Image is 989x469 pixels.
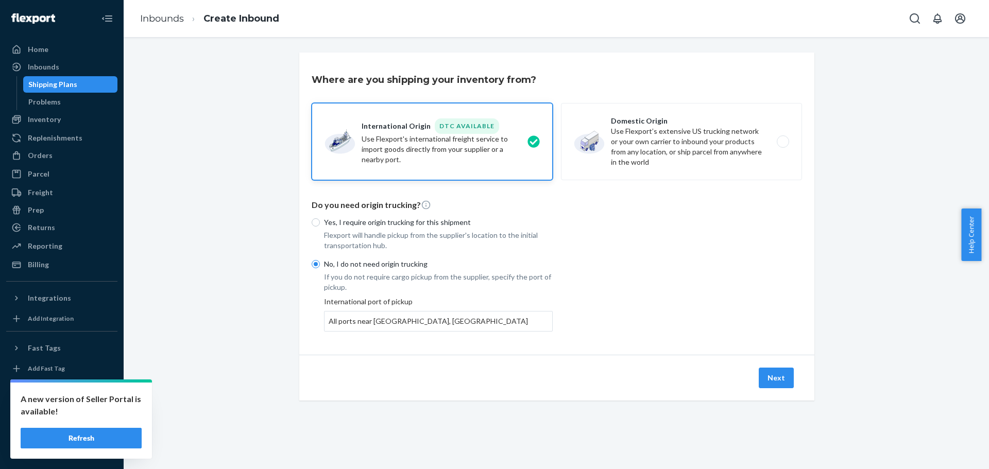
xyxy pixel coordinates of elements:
a: Add Integration [6,310,117,327]
a: Billing [6,256,117,273]
p: Flexport will handle pickup from the supplier's location to the initial transportation hub. [324,230,553,251]
div: Returns [28,222,55,233]
div: Problems [28,97,61,107]
a: Returns [6,219,117,236]
a: Settings [6,388,117,404]
p: Yes, I require origin trucking for this shipment [324,217,553,228]
input: No, I do not need origin trucking [312,260,320,268]
p: A new version of Seller Portal is available! [21,393,142,418]
div: Replenishments [28,133,82,143]
div: Parcel [28,169,49,179]
button: Open Search Box [905,8,925,29]
a: Inbounds [140,13,184,24]
p: Do you need origin trucking? [312,199,802,211]
a: Add Fast Tag [6,360,117,377]
a: Replenishments [6,130,117,146]
a: Home [6,41,117,58]
input: Yes, I require origin trucking for this shipment [312,218,320,227]
div: Reporting [28,241,62,251]
a: Parcel [6,166,117,182]
div: Inbounds [28,62,59,72]
button: Refresh [21,428,142,448]
div: Home [28,44,48,55]
div: Fast Tags [28,343,61,353]
p: No, I do not need origin trucking [324,259,553,269]
div: International port of pickup [324,297,553,332]
a: Talk to Support [6,405,117,422]
button: Open account menu [950,8,970,29]
a: Prep [6,202,117,218]
p: If you do not require cargo pickup from the supplier, specify the port of pickup. [324,272,553,292]
a: Inventory [6,111,117,128]
div: Integrations [28,293,71,303]
a: Shipping Plans [23,76,118,93]
a: Create Inbound [203,13,279,24]
ol: breadcrumbs [132,4,287,34]
button: Integrations [6,290,117,306]
button: Fast Tags [6,340,117,356]
h3: Where are you shipping your inventory from? [312,73,536,86]
div: Freight [28,187,53,198]
button: Open notifications [927,8,948,29]
div: Add Integration [28,314,74,323]
a: Help Center [6,423,117,439]
a: Problems [23,94,118,110]
button: Help Center [961,209,981,261]
div: Billing [28,259,49,270]
a: Inbounds [6,59,117,75]
a: Freight [6,184,117,201]
div: Shipping Plans [28,79,77,90]
div: Inventory [28,114,61,125]
a: Reporting [6,238,117,254]
button: Close Navigation [97,8,117,29]
a: Orders [6,147,117,164]
div: Prep [28,205,44,215]
div: Orders [28,150,53,161]
button: Next [759,368,794,388]
div: Add Fast Tag [28,364,65,373]
img: Flexport logo [11,13,55,24]
button: Give Feedback [6,440,117,457]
